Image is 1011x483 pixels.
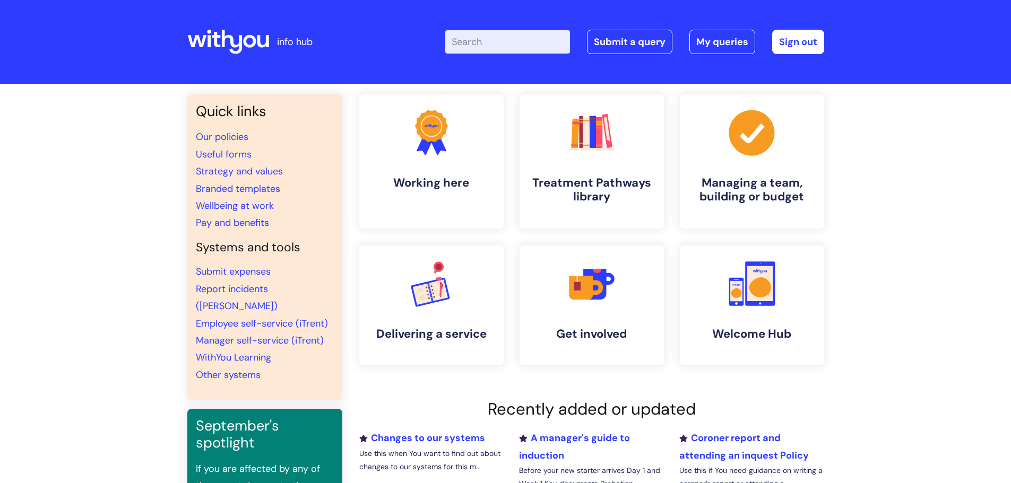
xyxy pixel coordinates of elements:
[689,30,755,54] a: My queries
[368,327,495,341] h4: Delivering a service
[196,182,280,195] a: Branded templates
[445,30,570,54] input: Search
[196,199,274,212] a: Wellbeing at work
[679,432,809,461] a: Coroner report and attending an inquest Policy
[359,399,824,419] h2: Recently added or updated
[688,176,816,204] h4: Managing a team, building or budget
[519,432,630,461] a: A manager's guide to induction
[445,30,824,54] div: | -
[680,94,824,229] a: Managing a team, building or budget
[359,245,504,365] a: Delivering a service
[196,351,271,364] a: WithYou Learning
[196,334,324,347] a: Manager self-service (iTrent)
[196,148,252,161] a: Useful forms
[196,368,261,381] a: Other systems
[368,176,495,190] h4: Working here
[772,30,824,54] a: Sign out
[359,432,485,444] a: Changes to our systems
[520,245,664,365] a: Get involved
[528,327,655,341] h4: Get involved
[528,176,655,204] h4: Treatment Pathways library
[688,327,816,341] h4: Welcome Hub
[359,94,504,229] a: Working here
[196,103,334,120] h3: Quick links
[196,240,334,255] h4: Systems and tools
[196,165,283,178] a: Strategy and values
[680,245,824,365] a: Welcome Hub
[196,130,248,143] a: Our policies
[196,317,328,330] a: Employee self-service (iTrent)
[359,447,504,473] p: Use this when You want to find out about changes to our systems for this m...
[277,33,313,50] p: info hub
[196,417,334,452] h3: September's spotlight
[587,30,672,54] a: Submit a query
[196,216,269,229] a: Pay and benefits
[196,283,278,312] a: Report incidents ([PERSON_NAME])
[520,94,664,229] a: Treatment Pathways library
[196,265,271,278] a: Submit expenses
